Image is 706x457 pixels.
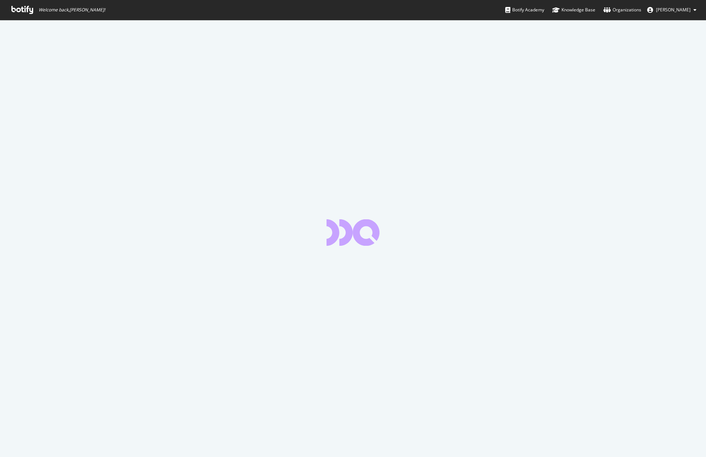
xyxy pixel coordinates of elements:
[39,7,105,13] span: Welcome back, [PERSON_NAME] !
[505,6,544,14] div: Botify Academy
[552,6,595,14] div: Knowledge Base
[603,6,641,14] div: Organizations
[656,7,691,13] span: Mihir Naik
[327,219,379,246] div: animation
[641,4,702,16] button: [PERSON_NAME]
